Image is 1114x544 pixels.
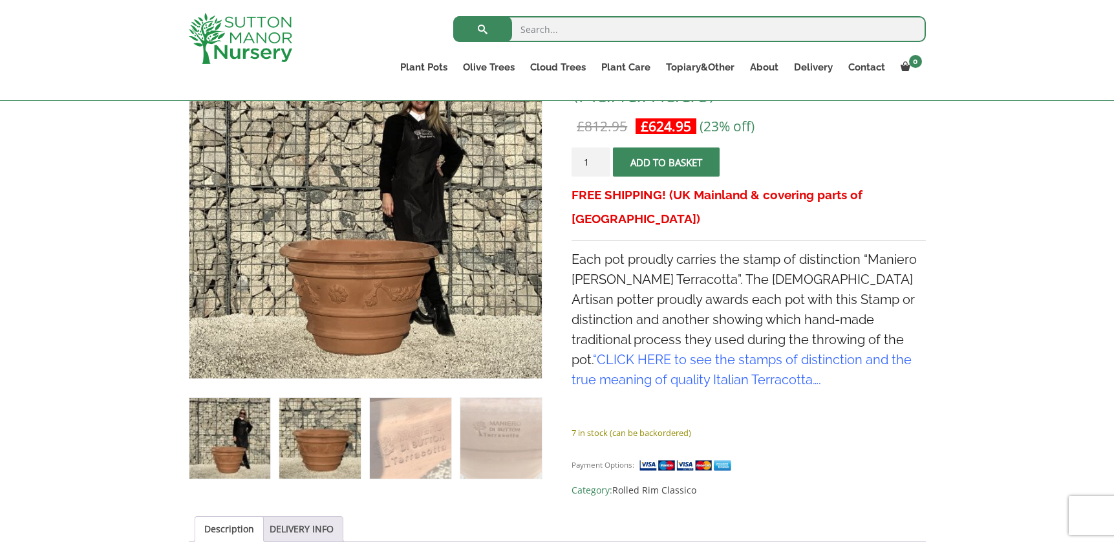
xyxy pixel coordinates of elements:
a: About [742,58,786,76]
span: £ [577,117,584,135]
img: logo [189,13,292,64]
a: Plant Care [594,58,658,76]
h1: Terracotta Tuscan Pot Garland Rolled Rim Large 90 (Handmade) [572,25,925,107]
img: Terracotta Tuscan Pot Garland Rolled Rim Large 90 (Handmade) [189,398,270,479]
a: Description [204,517,254,541]
img: Terracotta Tuscan Pot Garland Rolled Rim Large 90 (Handmade) - Image 3 [370,398,451,479]
p: 7 in stock (can be backordered) [572,425,925,441]
span: Category: [572,483,925,498]
a: Plant Pots [392,58,455,76]
input: Search... [453,16,926,42]
a: 0 [893,58,926,76]
a: Contact [841,58,893,76]
span: 0 [909,55,922,68]
a: Cloud Trees [522,58,594,76]
span: (23% off) [700,117,755,135]
a: Rolled Rim Classico [612,484,696,496]
small: Payment Options: [572,460,634,470]
bdi: 624.95 [641,117,691,135]
bdi: 812.95 [577,117,627,135]
a: DELIVERY INFO [270,517,334,541]
span: £ [641,117,648,135]
a: CLICK HERE to see the stamps of distinction and the true meaning of quality Italian Terracotta [572,352,912,387]
a: Delivery [786,58,841,76]
img: Terracotta Tuscan Pot Garland Rolled Rim Large 90 (Handmade) - Image 4 [460,398,541,479]
h3: FREE SHIPPING! (UK Mainland & covering parts of [GEOGRAPHIC_DATA]) [572,183,925,231]
button: Add to basket [613,147,720,177]
img: Terracotta Tuscan Pot Garland Rolled Rim Large 90 (Handmade) - Image 2 [279,398,360,479]
a: Topiary&Other [658,58,742,76]
img: payment supported [639,459,736,472]
a: Olive Trees [455,58,522,76]
span: “ …. [572,352,912,387]
input: Product quantity [572,147,610,177]
span: Each pot proudly carries the stamp of distinction “Maniero [PERSON_NAME] Terracotta”. The [DEMOGR... [572,252,917,387]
